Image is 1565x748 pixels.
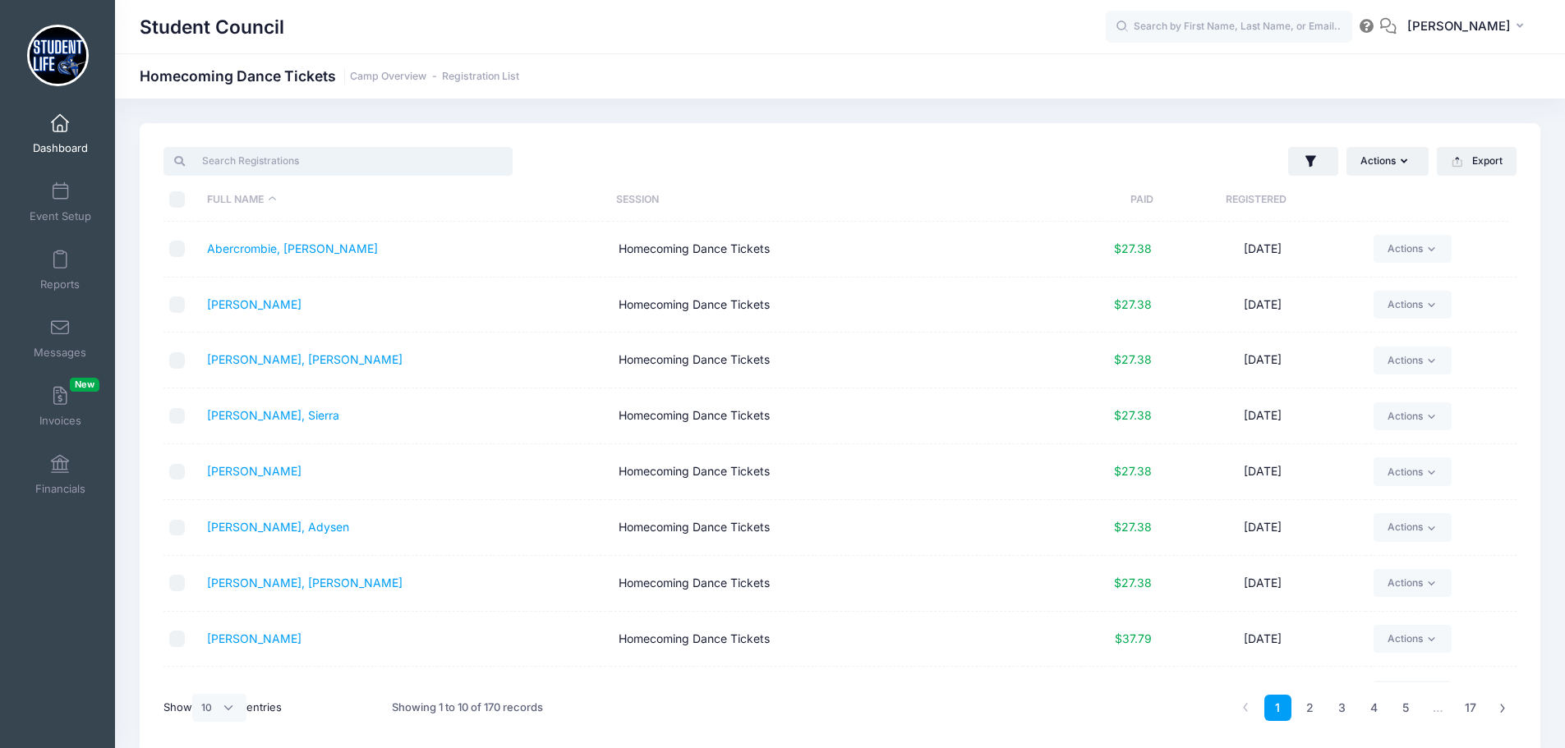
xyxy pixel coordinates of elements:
[1457,695,1484,722] a: 17
[610,612,1022,668] td: Homecoming Dance Tickets
[1160,388,1366,444] td: [DATE]
[610,500,1022,556] td: Homecoming Dance Tickets
[1160,278,1366,333] td: [DATE]
[608,178,1017,222] th: Session: activate to sort column ascending
[392,689,543,727] div: Showing 1 to 10 of 170 records
[21,378,99,435] a: InvoicesNew
[207,520,349,534] a: [PERSON_NAME], Adysen
[610,222,1022,278] td: Homecoming Dance Tickets
[442,71,519,83] a: Registration List
[1374,569,1452,597] a: Actions
[207,241,378,255] a: Abercrombie, [PERSON_NAME]
[1374,346,1452,374] a: Actions
[163,147,513,175] input: Search Registrations
[207,352,403,366] a: [PERSON_NAME], [PERSON_NAME]
[35,482,85,496] span: Financials
[70,378,99,392] span: New
[1114,576,1152,590] span: $27.38
[1437,147,1517,175] button: Export
[610,556,1022,612] td: Homecoming Dance Tickets
[1160,556,1366,612] td: [DATE]
[1360,695,1388,722] a: 4
[1114,352,1152,366] span: $27.38
[1114,241,1152,255] span: $27.38
[1374,457,1452,485] a: Actions
[1392,695,1420,722] a: 5
[1160,612,1366,668] td: [DATE]
[207,576,403,590] a: [PERSON_NAME], [PERSON_NAME]
[1397,8,1540,46] button: [PERSON_NAME]
[610,667,1022,723] td: Homecoming Dance Tickets
[1407,17,1511,35] span: [PERSON_NAME]
[192,694,246,722] select: Showentries
[1160,667,1366,723] td: [DATE]
[1153,178,1358,222] th: Registered: activate to sort column ascending
[610,333,1022,388] td: Homecoming Dance Tickets
[1296,695,1323,722] a: 2
[140,67,519,85] h1: Homecoming Dance Tickets
[207,297,301,311] a: [PERSON_NAME]
[207,464,301,478] a: [PERSON_NAME]
[21,310,99,367] a: Messages
[21,105,99,163] a: Dashboard
[207,631,301,645] a: [PERSON_NAME]
[140,8,284,46] h1: Student Council
[30,209,91,223] span: Event Setup
[199,178,608,222] th: Full Name: activate to sort column descending
[34,346,86,360] span: Messages
[1160,500,1366,556] td: [DATE]
[1160,444,1366,500] td: [DATE]
[1017,178,1153,222] th: Paid: activate to sort column ascending
[207,408,339,422] a: [PERSON_NAME], Sierra
[21,241,99,299] a: Reports
[1115,631,1152,645] span: $37.79
[1114,464,1152,478] span: $27.38
[1374,681,1452,709] a: Actions
[1374,625,1452,653] a: Actions
[33,141,88,155] span: Dashboard
[1374,291,1452,319] a: Actions
[1374,235,1452,263] a: Actions
[1114,408,1152,422] span: $27.38
[27,25,89,86] img: Student Council
[1160,222,1366,278] td: [DATE]
[1160,333,1366,388] td: [DATE]
[610,388,1022,444] td: Homecoming Dance Tickets
[1114,520,1152,534] span: $27.38
[1114,297,1152,311] span: $27.38
[610,278,1022,333] td: Homecoming Dance Tickets
[610,444,1022,500] td: Homecoming Dance Tickets
[39,414,81,428] span: Invoices
[21,173,99,231] a: Event Setup
[1328,695,1356,722] a: 3
[40,278,80,291] span: Reports
[350,71,426,83] a: Camp Overview
[1374,402,1452,430] a: Actions
[1346,147,1429,175] button: Actions
[1264,695,1291,722] a: 1
[21,446,99,503] a: Financials
[163,694,282,722] label: Show entries
[1374,513,1452,541] a: Actions
[1106,11,1352,44] input: Search by First Name, Last Name, or Email...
